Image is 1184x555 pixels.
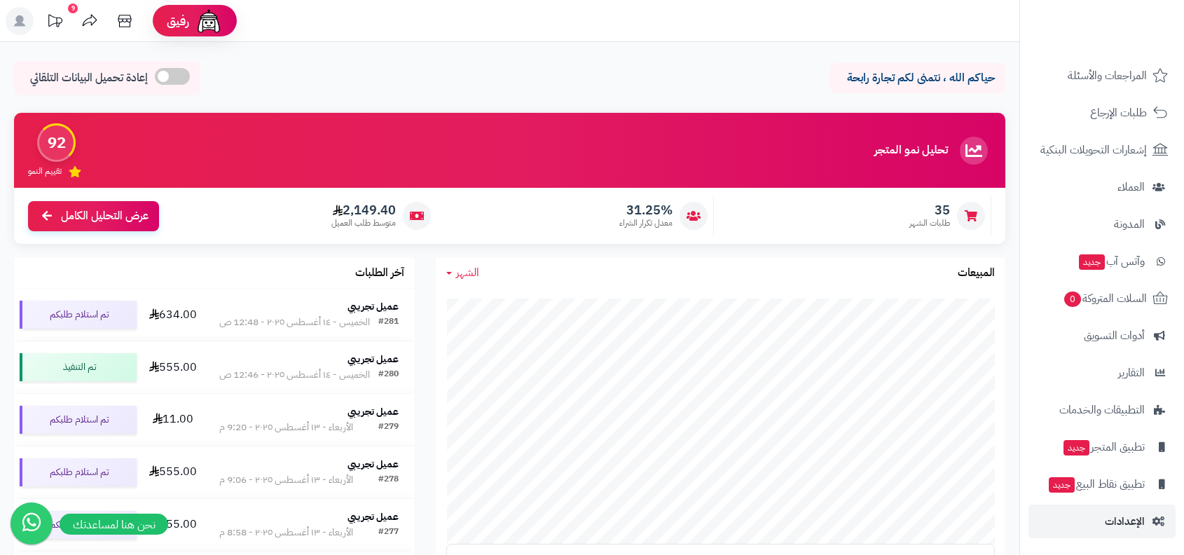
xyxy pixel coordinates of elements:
span: 35 [909,203,950,218]
div: تم التنفيذ [20,353,137,381]
a: التطبيقات والخدمات [1028,393,1176,427]
span: طلبات الإرجاع [1090,103,1147,123]
strong: عميل تجريبي [347,404,399,419]
span: معدل تكرار الشراء [619,217,673,229]
span: 31.25% [619,203,673,218]
strong: عميل تجريبي [347,457,399,472]
div: #279 [378,420,399,434]
td: 555.00 [142,499,203,551]
div: الخميس - ١٤ أغسطس ٢٠٢٥ - 12:46 ص [219,368,370,382]
span: متوسط طلب العميل [331,217,396,229]
a: المدونة [1028,207,1176,241]
td: 555.00 [142,341,203,393]
div: #277 [378,526,399,540]
a: وآتس آبجديد [1028,245,1176,278]
h3: تحليل نمو المتجر [874,144,948,157]
a: طلبات الإرجاع [1028,96,1176,130]
div: الأربعاء - ١٣ أغسطس ٢٠٢٥ - 9:20 م [219,420,353,434]
strong: عميل تجريبي [347,509,399,524]
div: #281 [378,315,399,329]
td: 634.00 [142,289,203,341]
a: إشعارات التحويلات البنكية [1028,133,1176,167]
span: الشهر [456,264,479,281]
span: التطبيقات والخدمات [1059,400,1145,420]
div: #280 [378,368,399,382]
span: عرض التحليل الكامل [61,208,149,224]
div: تم استلام طلبكم [20,511,137,539]
a: السلات المتروكة0 [1028,282,1176,315]
h3: آخر الطلبات [355,267,404,280]
span: المراجعات والأسئلة [1068,66,1147,85]
span: التقارير [1118,363,1145,383]
a: المراجعات والأسئلة [1028,59,1176,92]
span: إشعارات التحويلات البنكية [1040,140,1147,160]
h3: المبيعات [958,267,995,280]
div: الخميس - ١٤ أغسطس ٢٠٢٥ - 12:48 ص [219,315,370,329]
span: الإعدادات [1105,512,1145,531]
a: تحديثات المنصة [37,7,72,39]
span: تقييم النمو [28,165,62,177]
span: المدونة [1114,214,1145,234]
a: العملاء [1028,170,1176,204]
p: حياكم الله ، نتمنى لكم تجارة رابحة [841,70,995,86]
strong: عميل تجريبي [347,299,399,314]
span: إعادة تحميل البيانات التلقائي [30,70,148,86]
a: أدوات التسويق [1028,319,1176,352]
span: السلات المتروكة [1063,289,1147,308]
span: رفيق [167,13,189,29]
strong: عميل تجريبي [347,352,399,366]
a: تطبيق المتجرجديد [1028,430,1176,464]
td: 11.00 [142,394,203,446]
img: ai-face.png [195,7,223,35]
a: الشهر [446,265,479,281]
a: تطبيق نقاط البيعجديد [1028,467,1176,501]
div: تم استلام طلبكم [20,301,137,329]
a: عرض التحليل الكامل [28,201,159,231]
span: جديد [1079,254,1105,270]
span: جديد [1063,440,1089,455]
div: تم استلام طلبكم [20,458,137,486]
div: تم استلام طلبكم [20,406,137,434]
div: #278 [378,473,399,487]
div: الأربعاء - ١٣ أغسطس ٢٠٢٥ - 8:58 م [219,526,353,540]
span: العملاء [1117,177,1145,197]
a: الإعدادات [1028,505,1176,538]
div: 9 [68,4,78,13]
span: تطبيق المتجر [1062,437,1145,457]
span: طلبات الشهر [909,217,950,229]
span: تطبيق نقاط البيع [1047,474,1145,494]
span: جديد [1049,477,1075,493]
span: 0 [1064,292,1081,307]
a: التقارير [1028,356,1176,390]
img: logo-2.png [1089,33,1171,62]
span: 2,149.40 [331,203,396,218]
span: أدوات التسويق [1084,326,1145,345]
span: وآتس آب [1078,252,1145,271]
div: الأربعاء - ١٣ أغسطس ٢٠٢٥ - 9:06 م [219,473,353,487]
td: 555.00 [142,446,203,498]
